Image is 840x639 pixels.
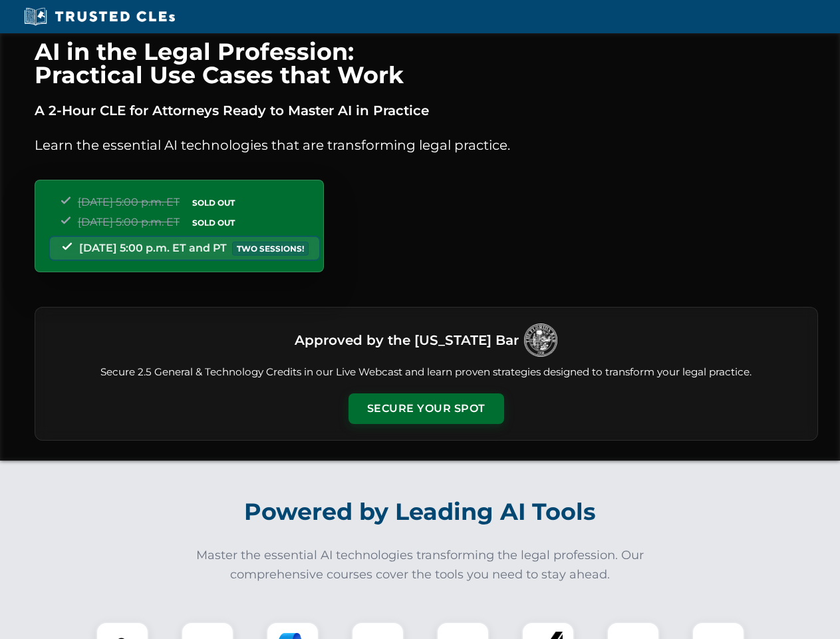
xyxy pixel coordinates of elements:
span: [DATE] 5:00 p.m. ET [78,216,180,228]
h2: Powered by Leading AI Tools [52,489,789,535]
img: Trusted CLEs [20,7,179,27]
span: SOLD OUT [188,196,239,210]
p: Master the essential AI technologies transforming the legal profession. Our comprehensive courses... [188,546,653,584]
h1: AI in the Legal Profession: Practical Use Cases that Work [35,40,818,87]
p: A 2-Hour CLE for Attorneys Ready to Master AI in Practice [35,100,818,121]
button: Secure Your Spot [349,393,504,424]
p: Learn the essential AI technologies that are transforming legal practice. [35,134,818,156]
p: Secure 2.5 General & Technology Credits in our Live Webcast and learn proven strategies designed ... [51,365,801,380]
span: SOLD OUT [188,216,239,230]
img: Logo [524,323,557,357]
h3: Approved by the [US_STATE] Bar [295,328,519,352]
span: [DATE] 5:00 p.m. ET [78,196,180,208]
